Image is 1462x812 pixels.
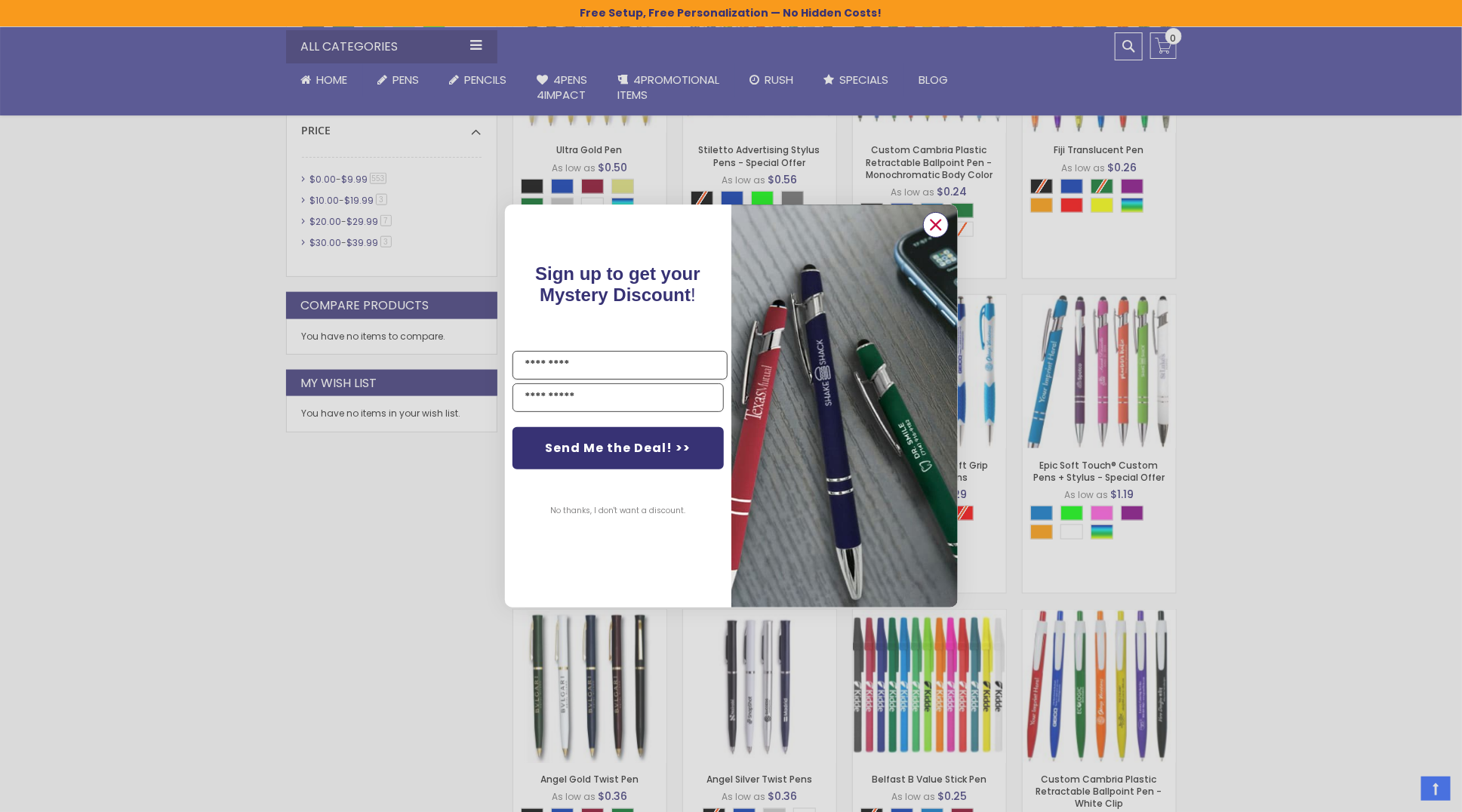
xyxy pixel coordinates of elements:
button: Send Me the Deal! >> [512,427,724,469]
span: ! [535,263,700,305]
img: pop-up-image [731,205,958,607]
button: Close dialog [923,212,949,238]
button: No thanks, I don't want a discount. [543,492,693,530]
span: Sign up to get your Mystery Discount [535,263,700,305]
